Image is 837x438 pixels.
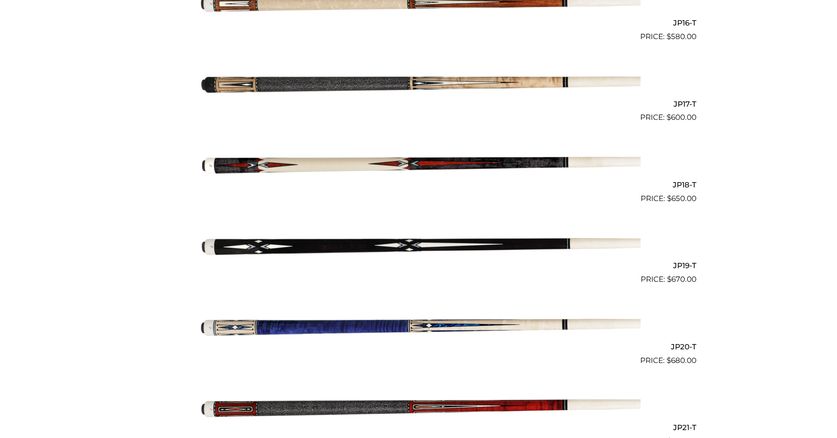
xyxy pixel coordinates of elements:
a: JP18-T $650.00 [141,127,696,204]
span: $ [667,113,671,122]
h2: JP21-T [141,420,696,436]
img: JP17-T [197,46,641,120]
span: $ [667,356,671,365]
h2: JP16-T [141,15,696,31]
bdi: 680.00 [667,356,696,365]
img: JP18-T [197,127,641,201]
bdi: 670.00 [667,275,696,284]
bdi: 650.00 [667,194,696,203]
bdi: 580.00 [667,32,696,41]
img: JP20-T [197,289,641,363]
bdi: 600.00 [667,113,696,122]
a: JP19-T $670.00 [141,208,696,285]
span: $ [667,275,671,284]
h2: JP19-T [141,258,696,274]
h2: JP20-T [141,338,696,355]
a: JP20-T $680.00 [141,289,696,366]
span: $ [667,32,671,41]
a: JP17-T $600.00 [141,46,696,123]
h2: JP18-T [141,176,696,193]
h2: JP17-T [141,96,696,112]
img: JP19-T [197,208,641,282]
span: $ [667,194,671,203]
